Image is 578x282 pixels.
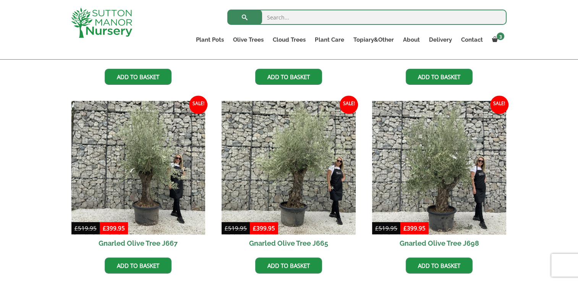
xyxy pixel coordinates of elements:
[403,224,407,232] span: £
[375,224,397,232] bdi: 519.95
[225,224,247,232] bdi: 519.95
[225,224,228,232] span: £
[424,34,456,45] a: Delivery
[406,69,473,85] a: Add to basket: “Gnarled Olive Tree J669”
[74,224,97,232] bdi: 519.95
[227,10,507,25] input: Search...
[403,224,426,232] bdi: 399.95
[105,69,172,85] a: Add to basket: “Gnarled Olive Tree J696”
[222,101,356,252] a: Sale! Gnarled Olive Tree J665
[310,34,348,45] a: Plant Care
[497,32,504,40] span: 3
[255,69,322,85] a: Add to basket: “Gnarled Olive Tree J670”
[340,96,358,114] span: Sale!
[228,34,268,45] a: Olive Trees
[71,101,206,235] img: Gnarled Olive Tree J667
[105,258,172,274] a: Add to basket: “Gnarled Olive Tree J667”
[348,34,398,45] a: Topiary&Other
[372,101,506,252] a: Sale! Gnarled Olive Tree J698
[398,34,424,45] a: About
[253,224,275,232] bdi: 399.95
[406,258,473,274] a: Add to basket: “Gnarled Olive Tree J698”
[74,224,78,232] span: £
[487,34,507,45] a: 3
[372,101,506,235] img: Gnarled Olive Tree J698
[103,224,106,232] span: £
[222,235,356,252] h2: Gnarled Olive Tree J665
[372,235,506,252] h2: Gnarled Olive Tree J698
[253,224,256,232] span: £
[71,8,132,38] img: logo
[71,235,206,252] h2: Gnarled Olive Tree J667
[255,258,322,274] a: Add to basket: “Gnarled Olive Tree J665”
[222,101,356,235] img: Gnarled Olive Tree J665
[191,34,228,45] a: Plant Pots
[71,101,206,252] a: Sale! Gnarled Olive Tree J667
[490,96,508,114] span: Sale!
[189,96,207,114] span: Sale!
[375,224,379,232] span: £
[456,34,487,45] a: Contact
[268,34,310,45] a: Cloud Trees
[103,224,125,232] bdi: 399.95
